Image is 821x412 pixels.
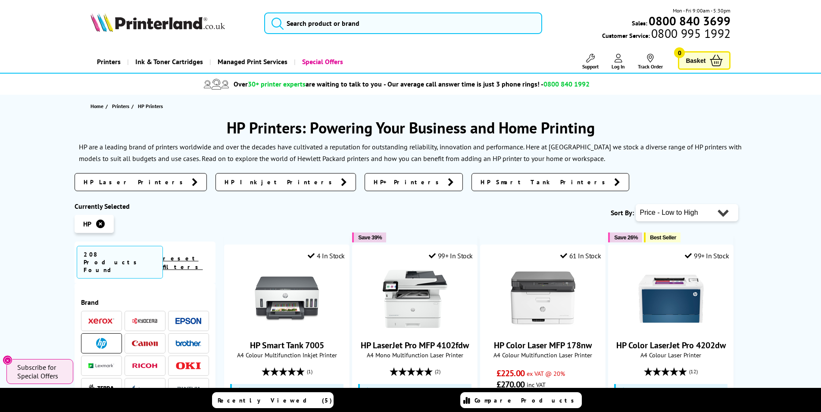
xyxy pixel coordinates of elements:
a: Basket 0 [678,51,730,70]
span: Mon - Fri 9:00am - 5:30pm [673,6,730,15]
a: Lexmark [88,360,114,371]
img: Kyocera [132,318,158,324]
a: HP Color LaserJet Pro 4202dw [639,324,703,333]
span: HP+ Printers [374,178,443,186]
span: - Our average call answer time is just 3 phone rings! - [384,80,590,88]
span: Sort By: [611,208,634,217]
span: Support [582,63,599,70]
button: Close [3,355,12,365]
img: Intermec [132,385,158,391]
h1: HP Printers: Powering Your Business and Home Printing [75,118,747,138]
a: Track Order [638,54,663,70]
a: Ink & Toner Cartridges [127,51,209,73]
a: Home [91,102,106,111]
a: HP LaserJet Pro MFP 4102fdw [383,324,447,333]
span: A4 Colour Multifunction Inkjet Printer [229,351,345,359]
span: Basket [686,55,705,66]
img: HP [96,338,107,349]
img: HP Smart Tank 7005 [255,266,319,331]
span: HP Laser Printers [84,178,187,186]
a: Epson [175,316,201,326]
img: Canon [132,341,158,346]
span: Recently Viewed (5) [218,397,332,404]
a: Compare Products [460,392,582,408]
span: Compare Products [474,397,579,404]
a: Printers [112,102,131,111]
a: reset filters [163,254,203,271]
div: Currently Selected [75,202,216,211]
span: Subscribe for Special Offers [17,363,65,380]
a: Zebra [88,383,114,393]
span: HP Smart Tank Printers [481,178,610,186]
img: HP Color LaserJet Pro 4202dw [639,266,703,331]
img: HP LaserJet Pro MFP 4102fdw [383,266,447,331]
img: Zebra [88,384,114,393]
a: HP Laser Printers [75,173,207,191]
span: 0 [674,47,685,58]
img: Ricoh [132,363,158,368]
a: HP Inkjet Printers [215,173,356,191]
a: HP LaserJet Pro MFP 4102fdw [361,340,469,351]
b: 0800 840 3699 [649,13,730,29]
span: A4 Mono Multifunction Laser Printer [357,351,473,359]
span: 0800 840 1992 [543,80,590,88]
span: Sales: [632,19,647,27]
a: 0800 840 3699 [647,17,730,25]
span: Save 39% [358,234,382,241]
button: Save 26% [608,232,642,242]
input: Search product or brand [264,12,542,34]
img: Xerox [88,318,114,324]
span: Brand [81,298,209,307]
a: HP [88,338,114,349]
a: Printers [91,51,127,73]
span: Customer Service: [602,29,730,40]
span: £270.00 [496,379,524,390]
span: £225.00 [496,368,524,379]
a: Ricoh [132,360,158,371]
a: HP Smart Tank Printers [471,173,629,191]
a: HP Color LaserJet Pro 4202dw [616,340,726,351]
p: HP are a leading brand of printers worldwide and over the decades have cultivated a reputation fo... [79,142,742,163]
a: Managed Print Services [209,51,294,73]
a: Support [582,54,599,70]
a: Recently Viewed (5) [212,392,334,408]
span: Log In [612,63,625,70]
img: Brother [175,340,201,346]
span: Ink & Toner Cartridges [135,51,203,73]
span: (1) [307,363,312,380]
img: Pantum [175,383,201,393]
button: Best Seller [644,232,681,242]
img: OKI [175,362,201,369]
a: HP Color Laser MFP 178nw [494,340,592,351]
a: Printerland Logo [91,13,254,34]
span: Printers [112,102,129,111]
span: Best Seller [650,234,676,241]
span: Over are waiting to talk to you [234,80,382,88]
span: (12) [689,363,698,380]
button: Save 39% [352,232,386,242]
a: Special Offers [294,51,350,73]
a: OKI [175,360,201,371]
a: Canon [132,338,158,349]
span: 40 Day Buy & Try Offer [372,387,433,394]
span: (2) [435,363,440,380]
div: 61 In Stock [560,251,601,260]
img: Printerland Logo [91,13,225,32]
span: A4 Colour Multifunction Laser Printer [485,351,601,359]
a: Xerox [88,316,114,326]
img: HP Color Laser MFP 178nw [511,266,575,331]
span: ex VAT @ 20% [527,369,565,378]
a: Log In [612,54,625,70]
a: Pantum [175,383,201,393]
div: 99+ In Stock [685,251,729,260]
span: 30+ printer experts [248,80,306,88]
span: inc VAT [527,381,546,389]
a: Kyocera [132,316,158,326]
span: HP Inkjet Printers [225,178,337,186]
span: 0800 995 1992 [650,29,730,37]
span: Save 26% [614,234,638,241]
span: HP Printers [138,103,163,109]
div: 99+ In Stock [429,251,473,260]
span: 40 Day Buy & Try Offer [628,387,689,394]
a: Brother [175,338,201,349]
